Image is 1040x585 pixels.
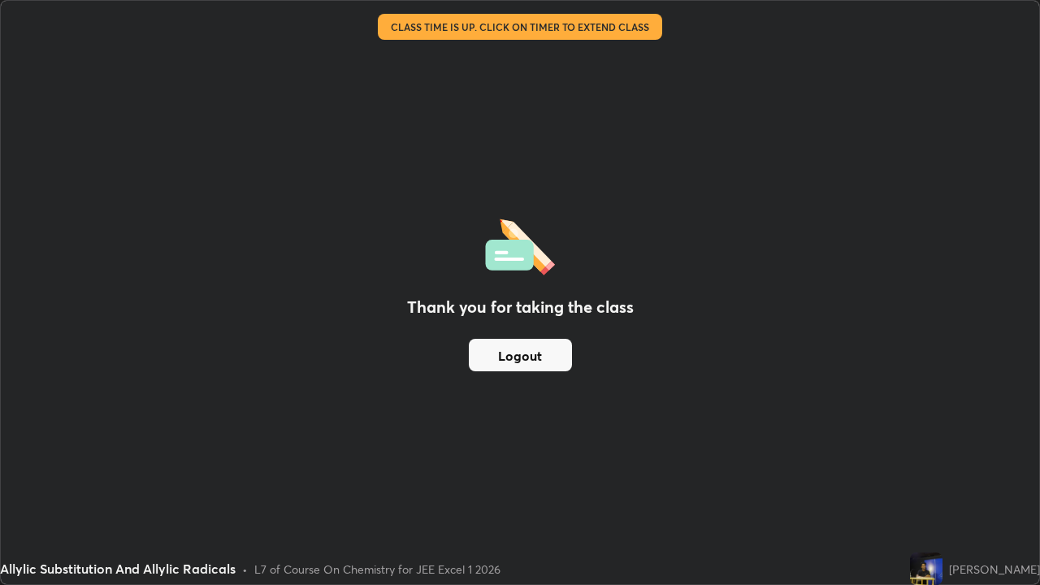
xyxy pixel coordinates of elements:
img: 0fdc4997ded54af0bee93a25e8fd356b.jpg [910,552,942,585]
div: L7 of Course On Chemistry for JEE Excel 1 2026 [254,561,500,578]
h2: Thank you for taking the class [407,295,634,319]
button: Logout [469,339,572,371]
div: [PERSON_NAME] [949,561,1040,578]
img: offlineFeedback.1438e8b3.svg [485,214,555,275]
div: • [242,561,248,578]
